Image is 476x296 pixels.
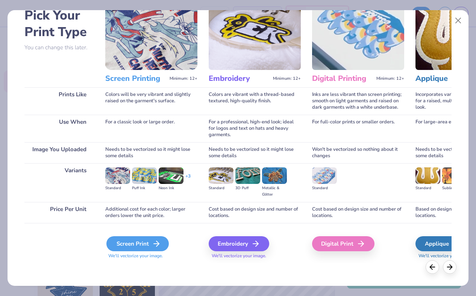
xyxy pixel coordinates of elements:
div: For full-color prints or smaller orders. [312,115,404,142]
div: Won't be vectorized so nothing about it changes [312,142,404,163]
div: Price Per Unit [24,202,94,223]
h3: Digital Printing [312,74,373,83]
div: Inks are less vibrant than screen printing; smooth on light garments and raised on dark garments ... [312,87,404,115]
div: + 3 [185,173,191,186]
div: Standard [415,185,440,191]
div: Digital Print [312,236,374,251]
div: Embroidery [209,236,269,251]
img: Standard [105,167,130,184]
div: Cost based on design size and number of locations. [209,202,301,223]
button: Close [451,14,465,28]
div: Needs to be vectorized so it might lose some details [105,142,197,163]
img: Sublimated [442,167,467,184]
h3: Embroidery [209,74,270,83]
span: We'll vectorize your image. [105,253,197,259]
div: For a classic look or large order. [105,115,197,142]
div: Additional cost for each color; larger orders lower the unit price. [105,202,197,223]
div: Colors will be very vibrant and slightly raised on the garment's surface. [105,87,197,115]
div: Puff Ink [132,185,157,191]
div: Needs to be vectorized so it might lose some details [209,142,301,163]
span: We'll vectorize your image. [209,253,301,259]
div: Metallic & Glitter [262,185,287,198]
img: Standard [312,167,337,184]
p: You can change this later. [24,44,94,51]
div: Neon Ink [159,185,183,191]
img: Neon Ink [159,167,183,184]
img: Metallic & Glitter [262,167,287,184]
div: Standard [105,185,130,191]
img: Puff Ink [132,167,157,184]
div: Image You Uploaded [24,142,94,163]
div: Use When [24,115,94,142]
div: Standard [312,185,337,191]
img: 3D Puff [235,167,260,184]
div: Screen Print [106,236,169,251]
span: Minimum: 12+ [273,76,301,81]
span: Minimum: 12+ [376,76,404,81]
div: Cost based on design size and number of locations. [312,202,404,223]
div: 3D Puff [235,185,260,191]
div: Colors are vibrant with a thread-based textured, high-quality finish. [209,87,301,115]
img: Standard [209,167,233,184]
h3: Screen Printing [105,74,167,83]
div: Applique [415,236,471,251]
div: Prints Like [24,87,94,115]
div: Standard [209,185,233,191]
h2: Pick Your Print Type [24,7,94,40]
div: Sublimated [442,185,467,191]
img: Standard [415,167,440,184]
span: Minimum: 12+ [170,76,197,81]
div: Variants [24,163,94,202]
div: For a professional, high-end look; ideal for logos and text on hats and heavy garments. [209,115,301,142]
